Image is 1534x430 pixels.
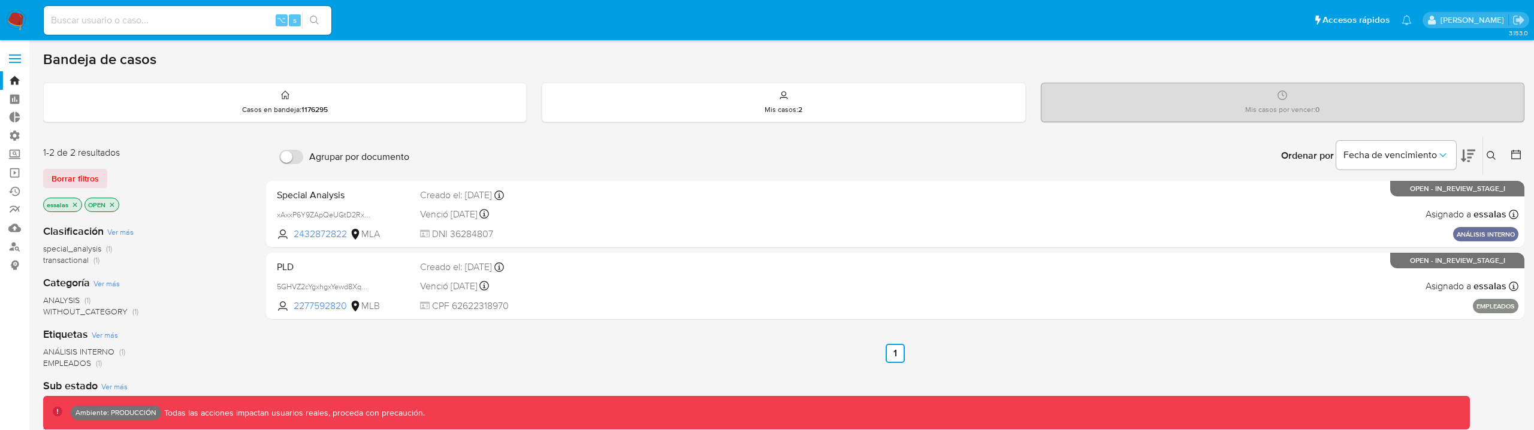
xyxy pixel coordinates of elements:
span: s [293,14,297,26]
button: search-icon [302,12,327,29]
p: Ambiente: PRODUCCIÓN [76,410,156,415]
p: Todas las acciones impactan usuarios reales, proceda con precaución. [161,407,425,419]
input: Buscar usuario o caso... [44,13,331,28]
span: Accesos rápidos [1322,14,1390,26]
p: esteban.salas@mercadolibre.com.co [1441,14,1508,26]
a: Notificaciones [1402,15,1412,25]
span: ⌥ [277,14,286,26]
a: Salir [1512,14,1525,26]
